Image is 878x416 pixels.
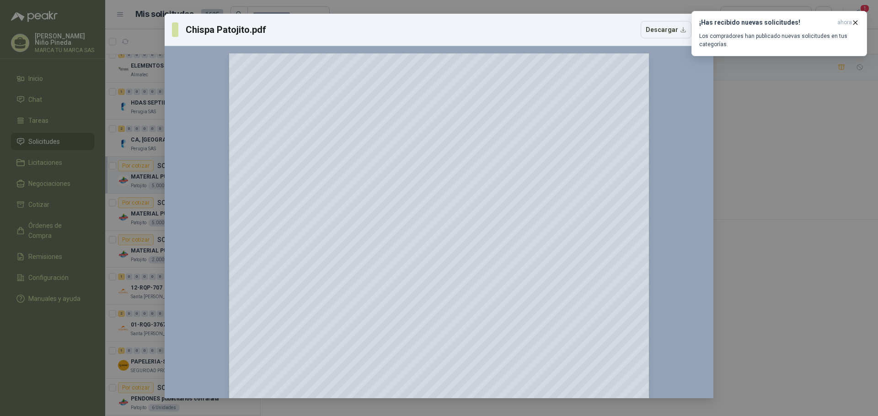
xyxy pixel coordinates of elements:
button: Descargar [641,21,691,38]
h3: ¡Has recibido nuevas solicitudes! [699,19,834,26]
button: ¡Has recibido nuevas solicitudes!ahora Los compradores han publicado nuevas solicitudes en tus ca... [691,11,867,56]
p: Los compradores han publicado nuevas solicitudes en tus categorías. [699,32,859,48]
span: ahora [837,19,852,26]
h3: Chispa Patojito.pdf [186,23,267,37]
